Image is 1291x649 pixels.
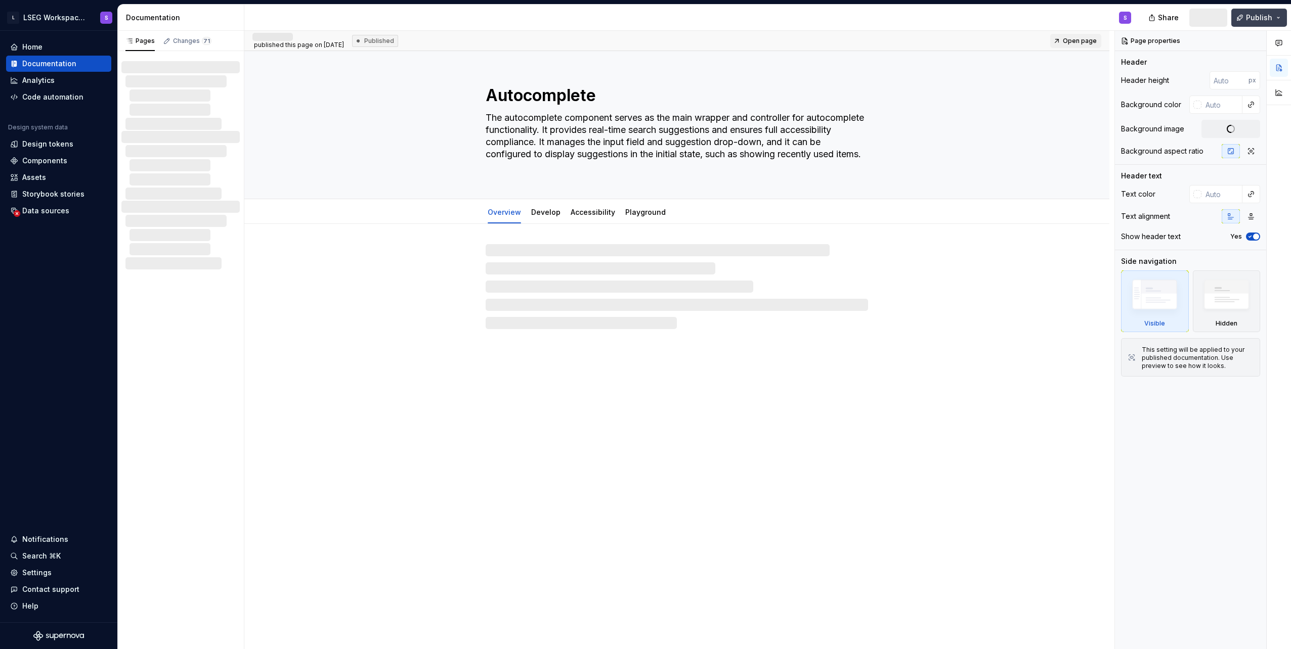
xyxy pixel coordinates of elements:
input: Auto [1201,96,1242,114]
label: Yes [1230,233,1242,241]
input: Auto [1201,185,1242,203]
div: Side navigation [1121,256,1177,266]
a: Storybook stories [6,186,111,202]
div: Storybook stories [22,189,84,199]
a: Assets [6,169,111,186]
div: Published [352,35,398,47]
button: Search ⌘K [6,548,111,564]
div: Text color [1121,189,1155,199]
div: Visible [1144,319,1165,328]
div: Playground [621,201,670,222]
span: Publish [1246,13,1272,23]
button: Share [1143,9,1185,27]
span: published this page on [DATE] [252,33,344,49]
div: Documentation [126,13,240,23]
div: Header [1121,57,1147,67]
div: Header text [1121,171,1162,181]
a: Data sources [6,203,111,219]
a: Settings [6,565,111,581]
div: Background aspect ratio [1121,146,1203,156]
a: Design tokens [6,136,111,152]
a: Home [6,39,111,55]
div: Search ⌘K [22,551,61,561]
div: Notifications [22,534,68,544]
button: Publish [1231,9,1287,27]
div: S [105,14,108,22]
div: Contact support [22,584,79,594]
button: LLSEG Workspace Design SystemS [2,7,115,28]
div: Background image [1121,124,1184,134]
button: Contact support [6,581,111,597]
a: Documentation [6,56,111,72]
svg: Supernova Logo [33,631,84,641]
textarea: The autocomplete component serves as the main wrapper and controller for autocomplete functionali... [484,110,866,174]
input: Auto [1210,71,1249,89]
div: Overview [484,201,525,222]
div: Hidden [1216,319,1237,328]
a: Accessibility [571,208,615,216]
div: Design system data [8,123,68,131]
div: Data sources [22,206,69,216]
textarea: Autocomplete [484,83,866,108]
div: Accessibility [567,201,619,222]
button: Notifications [6,531,111,547]
a: Overview [488,208,521,216]
a: Components [6,153,111,169]
div: Help [22,601,38,611]
div: LSEG Workspace Design System [23,13,88,23]
a: Analytics [6,72,111,88]
a: Open page [1050,34,1101,48]
div: Header height [1121,75,1169,85]
span: Share [1158,13,1179,23]
div: Settings [22,568,52,578]
div: L [7,12,19,24]
div: Analytics [22,75,55,85]
a: Code automation [6,89,111,105]
div: Text alignment [1121,211,1170,221]
div: Documentation [22,59,76,69]
button: Help [6,598,111,614]
div: Background color [1121,100,1181,110]
span: 71 [202,37,211,45]
p: px [1249,76,1256,84]
div: Hidden [1193,270,1261,332]
div: Components [22,156,67,166]
div: Develop [527,201,565,222]
div: Changes [173,37,211,45]
div: Code automation [22,92,83,102]
div: Visible [1121,270,1189,332]
div: Home [22,42,42,52]
div: Pages [125,37,155,45]
div: Show header text [1121,231,1181,242]
a: Playground [625,208,666,216]
span: Open page [1063,37,1097,45]
a: Develop [531,208,561,216]
div: S [1124,14,1127,22]
div: This setting will be applied to your published documentation. Use preview to see how it looks. [1142,346,1254,370]
div: Assets [22,172,46,182]
div: Design tokens [22,139,73,149]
